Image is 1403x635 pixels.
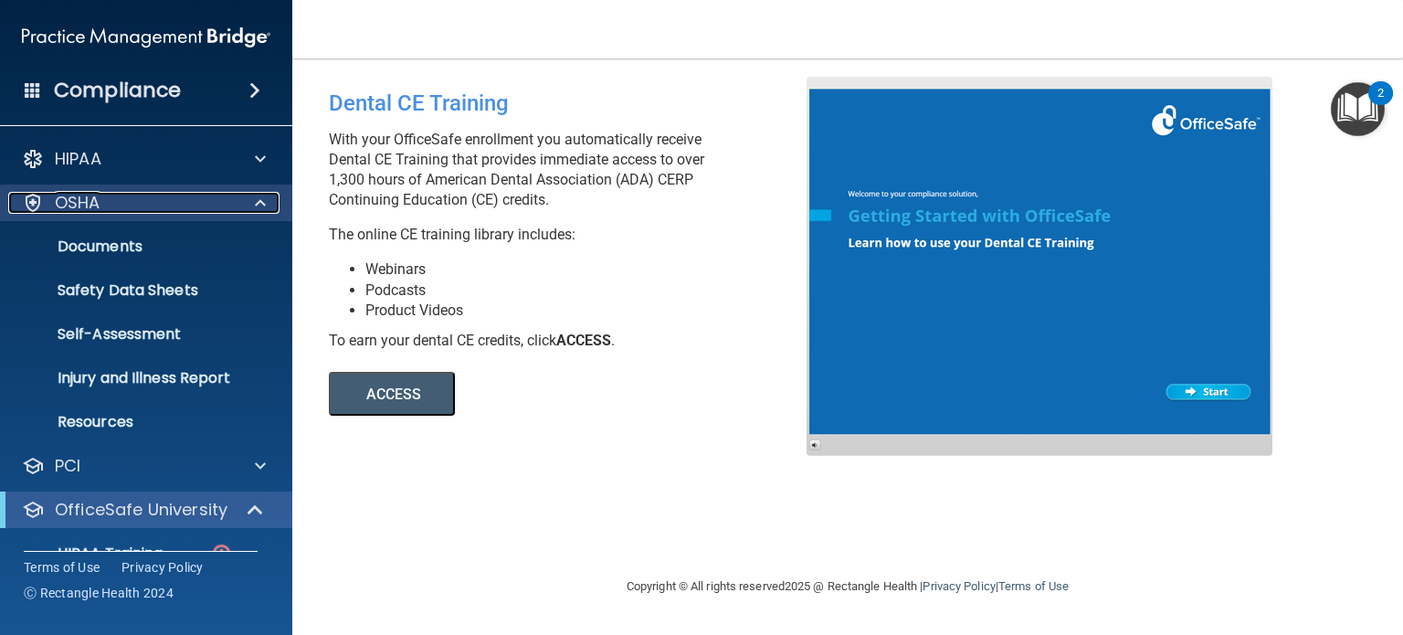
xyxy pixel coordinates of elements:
li: Podcasts [365,280,820,301]
p: HIPAA [55,148,101,170]
a: PCI [22,455,266,477]
p: OSHA [55,192,100,214]
div: To earn your dental CE credits, click . [329,331,820,351]
img: PMB logo [22,19,270,56]
h4: Compliance [54,78,181,103]
a: ACCESS [329,388,828,402]
li: Product Videos [365,301,820,321]
p: With your OfficeSafe enrollment you automatically receive Dental CE Training that provides immedi... [329,130,820,210]
div: Dental CE Training [329,77,820,130]
p: Injury and Illness Report [12,369,261,387]
b: ACCESS [556,332,611,349]
p: PCI [55,455,80,477]
a: HIPAA [22,148,266,170]
a: Privacy Policy [923,579,995,593]
p: OfficeSafe University [55,499,227,521]
div: 2 [1377,93,1384,117]
span: Ⓒ Rectangle Health 2024 [24,584,174,602]
p: The online CE training library includes: [329,225,820,245]
a: Terms of Use [24,558,100,577]
p: Self-Assessment [12,325,261,344]
div: Copyright © All rights reserved 2025 @ Rectangle Health | | [514,557,1181,616]
li: Webinars [365,259,820,280]
p: HIPAA Training [12,545,163,563]
p: Safety Data Sheets [12,281,261,300]
button: Open Resource Center, 2 new notifications [1331,82,1385,136]
button: ACCESS [329,372,455,416]
p: Documents [12,238,261,256]
img: danger-circle.6113f641.png [210,542,233,565]
a: Privacy Policy [121,558,204,577]
p: Resources [12,413,261,431]
a: OfficeSafe University [22,499,265,521]
a: Terms of Use [998,579,1069,593]
a: OSHA [22,192,266,214]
